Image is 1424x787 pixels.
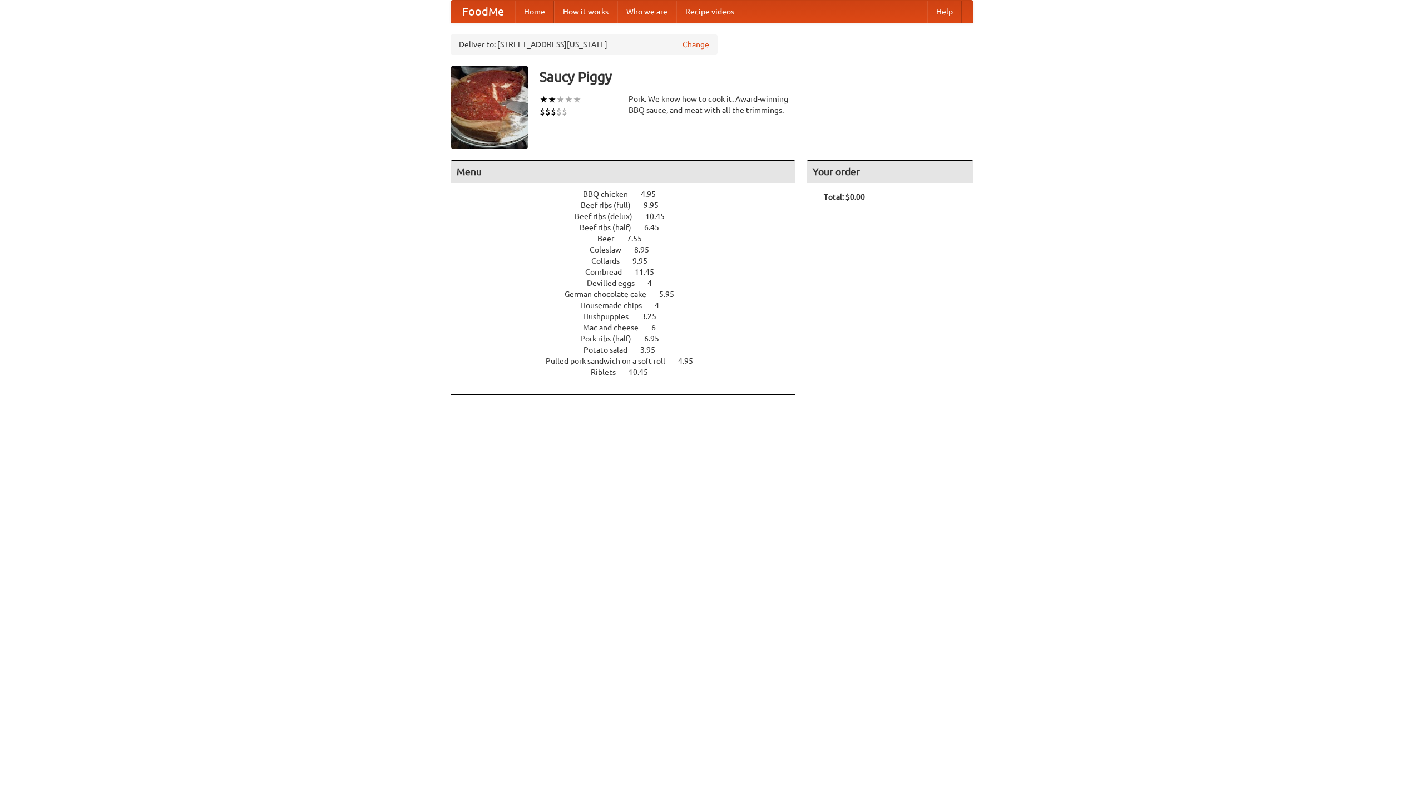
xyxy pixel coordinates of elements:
a: Beef ribs (delux) 10.45 [575,212,685,221]
span: 7.55 [627,234,653,243]
li: $ [545,106,551,118]
span: German chocolate cake [565,290,657,299]
span: Pork ribs (half) [580,334,642,343]
div: Pork. We know how to cook it. Award-winning BBQ sauce, and meat with all the trimmings. [629,93,795,116]
a: Help [927,1,962,23]
a: Beer 7.55 [597,234,662,243]
a: Potato salad 3.95 [584,345,676,354]
a: Recipe videos [676,1,743,23]
span: 9.95 [632,256,659,265]
a: Collards 9.95 [591,256,668,265]
a: Coleslaw 8.95 [590,245,670,254]
span: 3.25 [641,312,667,321]
a: German chocolate cake 5.95 [565,290,695,299]
span: 6 [651,323,667,332]
span: 6.95 [644,334,670,343]
div: Deliver to: [STREET_ADDRESS][US_STATE] [451,34,718,55]
a: Devilled eggs 4 [587,279,673,288]
span: 6.45 [644,223,670,232]
li: $ [540,106,545,118]
span: 10.45 [645,212,676,221]
h4: Your order [807,161,973,183]
img: angular.jpg [451,66,528,149]
a: Beef ribs (full) 9.95 [581,201,679,210]
a: Beef ribs (half) 6.45 [580,223,680,232]
span: Mac and cheese [583,323,650,332]
li: ★ [540,93,548,106]
span: 9.95 [644,201,670,210]
span: 3.95 [640,345,666,354]
span: Collards [591,256,631,265]
li: $ [562,106,567,118]
li: ★ [548,93,556,106]
h4: Menu [451,161,795,183]
li: $ [551,106,556,118]
a: Mac and cheese 6 [583,323,676,332]
a: BBQ chicken 4.95 [583,190,676,199]
li: ★ [556,93,565,106]
span: 4 [647,279,663,288]
h3: Saucy Piggy [540,66,973,88]
span: Potato salad [584,345,639,354]
span: 5.95 [659,290,685,299]
a: How it works [554,1,617,23]
a: Hushpuppies 3.25 [583,312,677,321]
a: Pulled pork sandwich on a soft roll 4.95 [546,357,714,365]
a: Cornbread 11.45 [585,268,675,276]
span: Hushpuppies [583,312,640,321]
span: 4.95 [641,190,667,199]
a: Change [683,39,709,50]
span: 4.95 [678,357,704,365]
span: Coleslaw [590,245,632,254]
span: Riblets [591,368,627,377]
b: Total: $0.00 [824,192,865,201]
a: Home [515,1,554,23]
span: Beef ribs (half) [580,223,642,232]
span: 10.45 [629,368,659,377]
a: FoodMe [451,1,515,23]
li: ★ [573,93,581,106]
li: $ [556,106,562,118]
span: Beef ribs (full) [581,201,642,210]
span: 8.95 [634,245,660,254]
a: Housemade chips 4 [580,301,680,310]
span: Cornbread [585,268,633,276]
span: 11.45 [635,268,665,276]
li: ★ [565,93,573,106]
span: Beef ribs (delux) [575,212,644,221]
a: Who we are [617,1,676,23]
a: Pork ribs (half) 6.95 [580,334,680,343]
span: Beer [597,234,625,243]
span: Pulled pork sandwich on a soft roll [546,357,676,365]
span: Housemade chips [580,301,653,310]
a: Riblets 10.45 [591,368,669,377]
span: Devilled eggs [587,279,646,288]
span: 4 [655,301,670,310]
span: BBQ chicken [583,190,639,199]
